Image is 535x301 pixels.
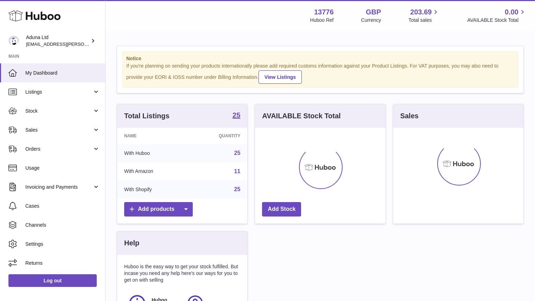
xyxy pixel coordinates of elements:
td: With Huboo [117,144,189,162]
span: Invoicing and Payments [25,184,93,190]
span: Channels [25,222,100,228]
a: 25 [234,186,241,192]
h3: AVAILABLE Stock Total [262,111,340,121]
strong: GBP [366,7,381,17]
img: deborahe.kamara@aduna.com [8,36,19,46]
span: 0.00 [505,7,518,17]
span: Usage [25,165,100,171]
a: View Listings [259,70,302,84]
span: Listings [25,89,93,95]
h3: Sales [400,111,419,121]
a: Log out [8,274,97,287]
th: Name [117,128,189,144]
span: My Dashboard [25,70,100,76]
strong: 25 [233,112,240,119]
h3: Help [124,238,139,248]
strong: Notice [126,55,514,62]
span: Total sales [408,17,440,24]
th: Quantity [189,128,248,144]
span: AVAILABLE Stock Total [467,17,527,24]
div: Aduna Ltd [26,34,89,48]
span: Orders [25,146,93,152]
div: Huboo Ref [310,17,334,24]
span: Cases [25,203,100,209]
div: Currency [361,17,381,24]
span: 203.69 [410,7,432,17]
a: 0.00 AVAILABLE Stock Total [467,7,527,24]
span: [EMAIL_ADDRESS][PERSON_NAME][PERSON_NAME][DOMAIN_NAME] [26,41,179,47]
h3: Total Listings [124,111,170,121]
a: 203.69 Total sales [408,7,440,24]
a: 25 [233,112,240,120]
td: With Shopify [117,180,189,199]
p: Huboo is the easy way to get your stock fulfilled. But incase you need any help here's our ways f... [124,263,240,283]
td: With Amazon [117,162,189,181]
a: Add Stock [262,202,301,217]
a: Add products [124,202,193,217]
a: 25 [234,150,241,156]
div: If you're planning on sending your products internationally please add required customs informati... [126,63,514,84]
span: Sales [25,127,93,133]
strong: 13776 [314,7,334,17]
a: 11 [234,168,241,174]
span: Settings [25,241,100,247]
span: Returns [25,260,100,266]
span: Stock [25,108,93,114]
